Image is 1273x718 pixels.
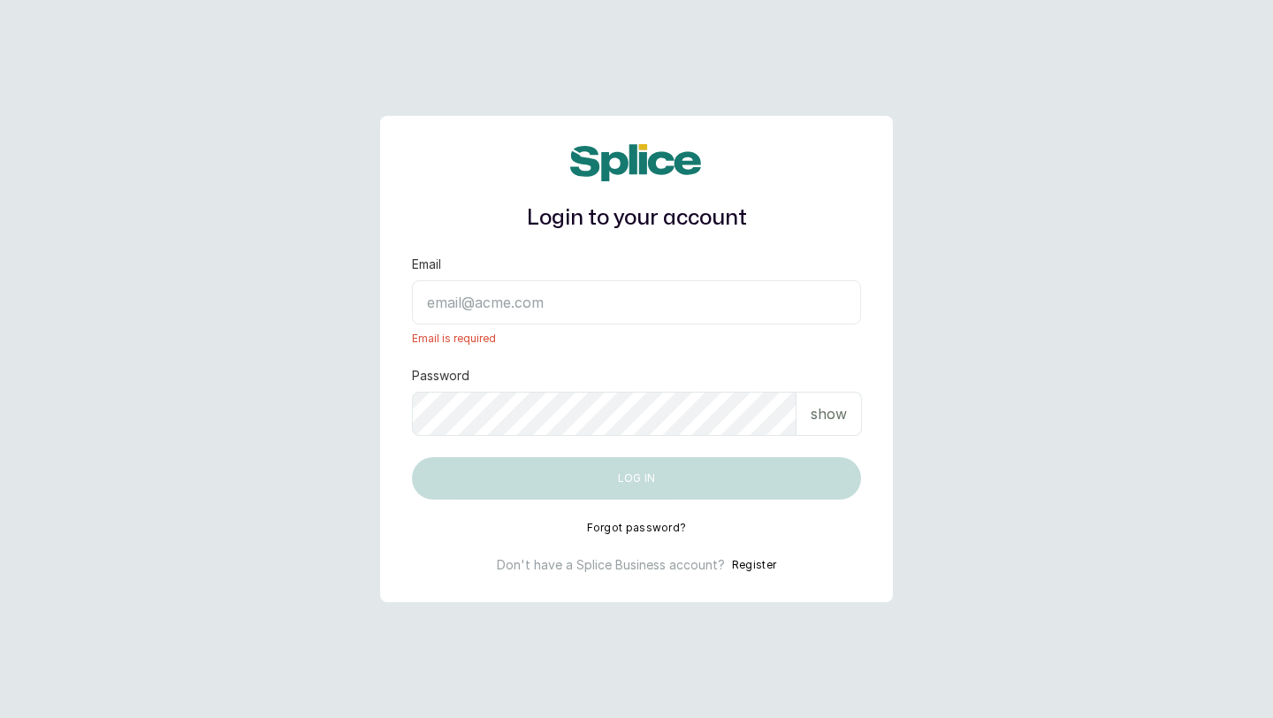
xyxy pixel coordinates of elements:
[412,457,861,500] button: Log in
[412,202,861,234] h1: Login to your account
[412,256,441,273] label: Email
[587,521,687,535] button: Forgot password?
[732,556,776,574] button: Register
[412,367,469,385] label: Password
[811,403,847,424] p: show
[412,280,861,325] input: email@acme.com
[412,332,861,346] span: Email is required
[497,556,725,574] p: Don't have a Splice Business account?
